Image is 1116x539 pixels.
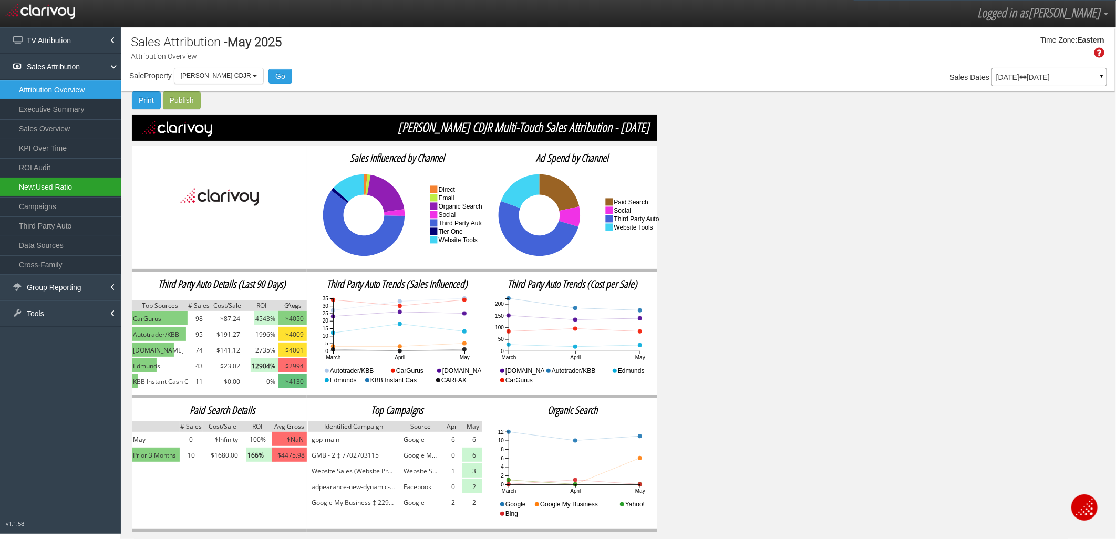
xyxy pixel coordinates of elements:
[330,377,357,384] text: Edmunds
[278,343,307,357] img: yellow.png
[505,367,556,375] text: [DOMAIN_NAME]
[399,495,441,511] td: Google
[133,314,161,324] span: CarGurus
[285,345,304,356] span: $4001
[472,497,476,508] span: 2
[307,479,399,495] td: adpearance-new-dynamic-v-s-25q2-sbc-april-bcdf-jeep-traffic-h
[472,450,476,461] span: 6
[135,278,309,290] h2: Third Party Auto Details (Last 90 Days)
[552,367,595,375] text: Autotrader/KBB
[439,203,482,211] text: organic search
[246,448,276,462] img: light-green.png
[132,311,188,325] img: green.png
[501,464,504,470] text: 4
[439,237,478,244] text: website tools
[278,311,307,325] img: green.png
[472,434,476,445] span: 6
[618,367,645,375] text: Edmunds
[614,216,659,223] text: third party auto
[132,358,157,372] img: green.png
[278,358,307,372] img: pink.png
[501,348,504,354] text: 0
[460,355,470,360] text: May
[1028,4,1100,21] span: [PERSON_NAME]
[203,448,242,463] td: $1680.00
[326,340,329,346] text: 5
[451,450,455,461] span: 0
[307,432,399,448] td: gbp-main
[635,488,645,494] text: May
[131,35,282,49] h1: Sales Attribution -
[439,195,454,202] text: email
[133,329,179,340] span: Autotrader/KBB
[505,501,526,508] text: Google
[163,91,201,109] button: Publish
[287,434,304,445] span: $NaN
[285,329,304,340] span: $4009
[133,450,176,461] span: Prior 3 Months
[501,455,504,461] text: 6
[188,343,210,358] td: 74
[188,374,210,390] td: 11
[180,183,259,212] img: Clarivoy_black_text.png
[133,361,160,371] span: Edmunds
[132,343,188,358] td: Cars.com
[285,361,304,371] span: $2994
[505,510,518,517] text: Bing
[441,377,467,384] text: CARFAX
[133,345,184,356] span: [DOMAIN_NAME]
[309,405,484,416] h2: Top Campaigns
[132,374,138,388] img: green.png
[132,421,180,432] img: grey.png
[441,421,462,432] img: grey.png
[247,450,264,461] span: 166%
[181,72,251,79] span: [PERSON_NAME] CDJR
[495,313,504,319] text: 150
[272,421,307,432] img: grey.png
[307,448,399,463] td: GMB - 2 ‡ 7702703115
[188,300,210,311] img: grey.png
[462,463,483,478] img: light-green.png
[399,463,441,479] td: Website Sales (Website Provider) (770-648-1469)
[969,1,1116,26] a: Logged in as[PERSON_NAME]
[323,333,329,339] text: 10
[242,421,272,432] img: grey.png
[180,421,203,432] img: grey.png
[188,327,210,343] td: 95
[254,311,288,325] img: light-green.png
[255,329,275,340] span: 1996%
[132,327,186,341] img: green.png
[326,348,329,354] text: 0
[254,35,282,49] span: 2025
[255,345,275,356] span: 2735%
[278,300,307,311] img: grey.png
[285,314,304,324] span: $4050
[326,355,341,360] text: March
[132,358,188,374] td: Edmunds
[439,212,456,219] text: social
[272,432,307,446] img: pink.png
[278,374,307,388] img: dark-green.png
[210,300,244,311] img: grey.png
[323,318,329,324] text: 20
[396,367,423,375] text: CarGurus
[210,374,244,390] td: $0.00
[266,377,275,387] span: 0%
[132,115,657,141] img: black.png
[132,300,188,311] img: grey.png
[442,367,493,375] text: [DOMAIN_NAME]
[180,432,203,448] td: 0
[996,74,1102,81] p: [DATE] [DATE]
[439,220,484,227] text: third party auto
[399,421,441,432] img: grey.png
[501,488,516,494] text: March
[472,482,476,492] span: 2
[272,448,307,462] img: pink.png
[498,336,504,342] text: 50
[451,466,455,476] span: 1
[277,450,305,461] span: $4475.98
[132,343,174,357] img: green.png
[174,68,264,84] button: [PERSON_NAME] CDJR
[307,463,399,479] td: Website Sales (Website Provider) (770-648-1469) ‡ 4706883724
[228,35,251,49] span: May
